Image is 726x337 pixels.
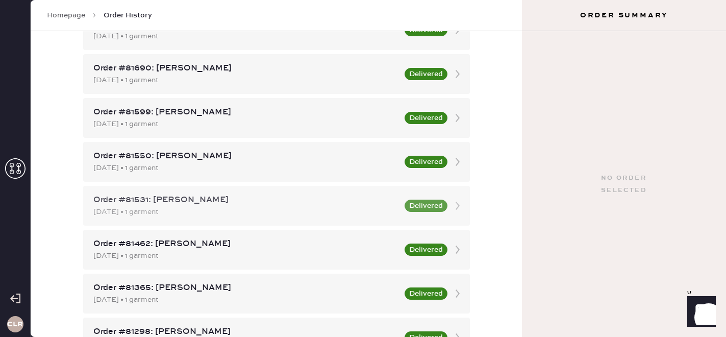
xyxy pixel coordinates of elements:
button: Delivered [405,112,447,124]
div: [DATE] • 1 garment [93,294,398,305]
div: Order #81690: [PERSON_NAME] [93,62,398,75]
div: [DATE] • 1 garment [93,162,398,174]
div: [DATE] • 1 garment [93,118,398,130]
div: [DATE] • 1 garment [93,31,398,42]
button: Delivered [405,287,447,300]
span: Order History [104,10,152,20]
div: [DATE] • 1 garment [93,250,398,261]
button: Delivered [405,244,447,256]
div: Order #81531: [PERSON_NAME] [93,194,398,206]
h3: Order Summary [522,10,726,20]
div: Order #81365: [PERSON_NAME] [93,282,398,294]
div: [DATE] • 1 garment [93,206,398,218]
button: Delivered [405,156,447,168]
a: Homepage [47,10,85,20]
button: Delivered [405,68,447,80]
button: Delivered [405,200,447,212]
iframe: Front Chat [678,291,721,335]
h3: CLR [7,321,23,328]
div: Order #81462: [PERSON_NAME] [93,238,398,250]
div: Order #81550: [PERSON_NAME] [93,150,398,162]
div: No order selected [601,172,647,197]
div: Order #81599: [PERSON_NAME] [93,106,398,118]
div: [DATE] • 1 garment [93,75,398,86]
